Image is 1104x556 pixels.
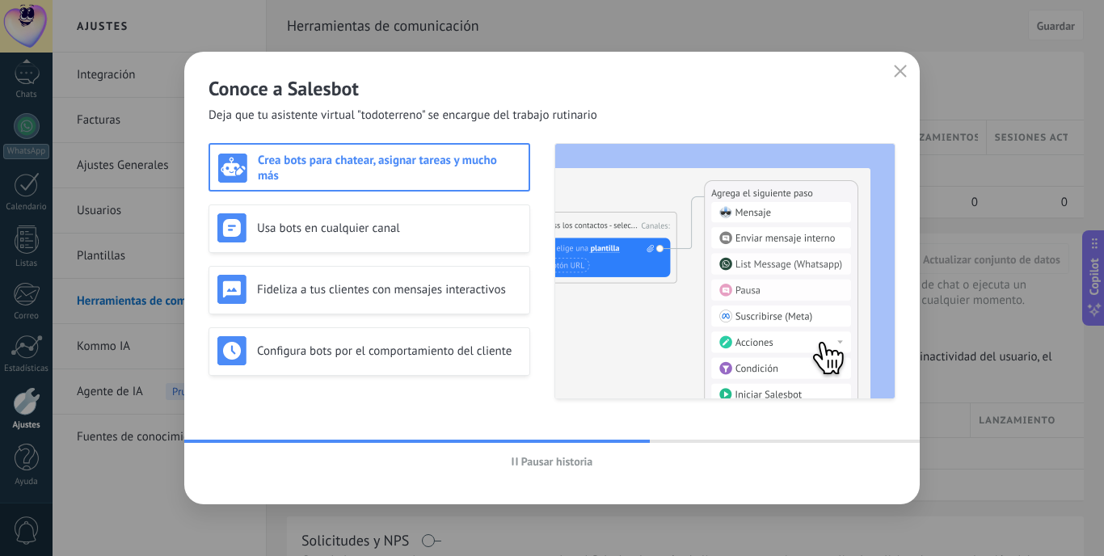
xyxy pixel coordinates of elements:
button: Pausar historia [504,449,600,474]
span: Pausar historia [521,456,593,467]
h3: Usa bots en cualquier canal [257,221,521,236]
h3: Configura bots por el comportamiento del cliente [257,343,521,359]
h3: Fideliza a tus clientes con mensajes interactivos [257,282,521,297]
span: Deja que tu asistente virtual "todoterreno" se encargue del trabajo rutinario [209,107,597,124]
h3: Crea bots para chatear, asignar tareas y mucho más [258,153,520,183]
h2: Conoce a Salesbot [209,76,895,101]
